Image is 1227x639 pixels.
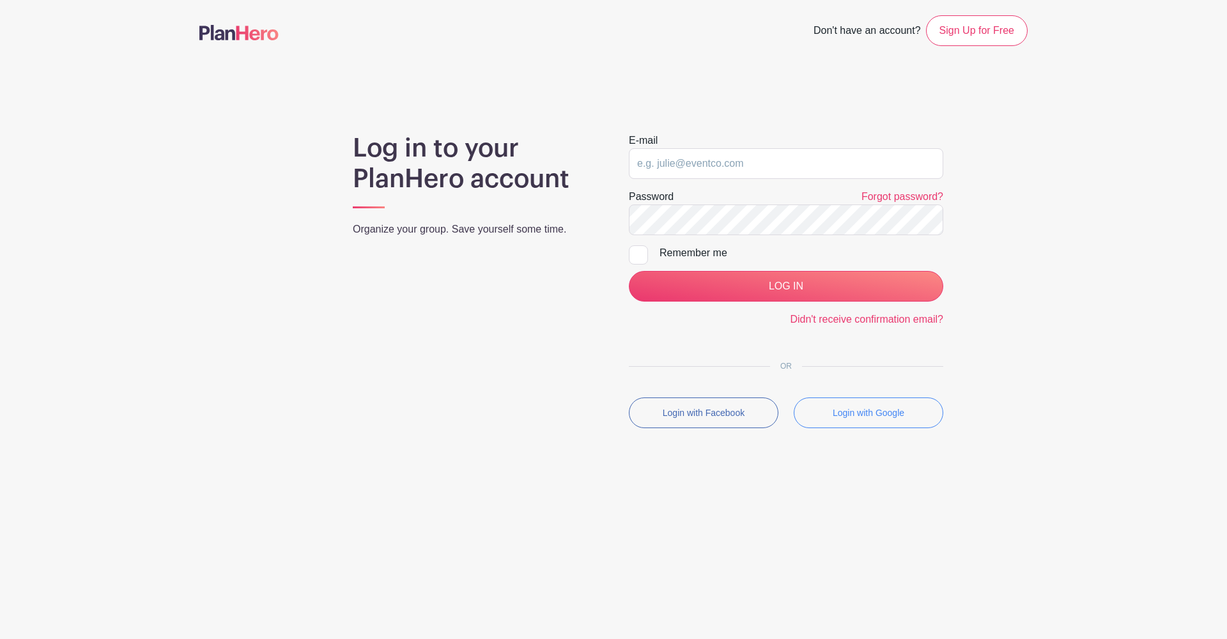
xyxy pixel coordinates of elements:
[794,397,943,428] button: Login with Google
[629,133,658,148] label: E-mail
[663,408,745,418] small: Login with Facebook
[629,271,943,302] input: LOG IN
[861,191,943,202] a: Forgot password?
[353,222,598,237] p: Organize your group. Save yourself some time.
[660,245,943,261] div: Remember me
[926,15,1028,46] a: Sign Up for Free
[199,25,279,40] img: logo-507f7623f17ff9eddc593b1ce0a138ce2505c220e1c5a4e2b4648c50719b7d32.svg
[814,18,921,46] span: Don't have an account?
[833,408,904,418] small: Login with Google
[629,148,943,179] input: e.g. julie@eventco.com
[629,189,674,204] label: Password
[790,314,943,325] a: Didn't receive confirmation email?
[629,397,778,428] button: Login with Facebook
[770,362,802,371] span: OR
[353,133,598,194] h1: Log in to your PlanHero account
